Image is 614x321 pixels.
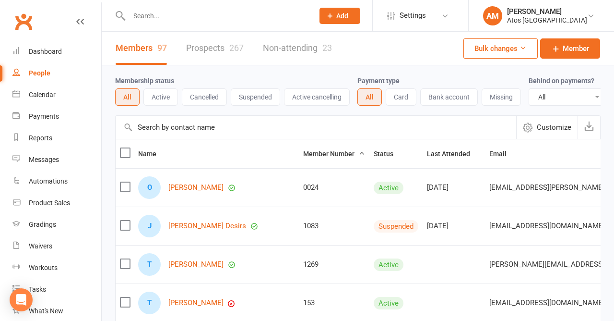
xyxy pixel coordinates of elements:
[29,134,52,142] div: Reports
[386,88,416,106] button: Card
[374,259,403,271] div: Active
[507,7,587,16] div: [PERSON_NAME]
[303,184,365,192] div: 0024
[483,6,502,25] div: AM
[168,260,224,269] a: [PERSON_NAME]
[303,222,365,230] div: 1083
[29,307,63,315] div: What's New
[12,10,35,34] a: Clubworx
[489,294,605,312] span: [EMAIL_ADDRESS][DOMAIN_NAME]
[336,12,348,20] span: Add
[126,9,307,23] input: Search...
[427,148,481,160] button: Last Attended
[12,279,101,300] a: Tasks
[157,43,167,53] div: 97
[374,182,403,194] div: Active
[168,184,224,192] a: [PERSON_NAME]
[29,242,52,250] div: Waivers
[263,32,332,65] a: Non-attending23
[231,88,280,106] button: Suspended
[463,38,538,59] button: Bulk changes
[482,88,521,106] button: Missing
[29,69,50,77] div: People
[29,48,62,55] div: Dashboard
[115,88,140,106] button: All
[303,150,365,158] span: Member Number
[12,171,101,192] a: Automations
[12,214,101,235] a: Gradings
[138,292,161,314] div: Tim
[374,150,404,158] span: Status
[182,88,227,106] button: Cancelled
[186,32,244,65] a: Prospects267
[427,150,481,158] span: Last Attended
[374,297,403,309] div: Active
[303,148,365,160] button: Member Number
[303,260,365,269] div: 1269
[427,222,481,230] div: [DATE]
[29,91,56,99] div: Calendar
[489,150,517,158] span: Email
[12,192,101,214] a: Product Sales
[10,288,33,311] div: Open Intercom Messenger
[563,43,589,54] span: Member
[116,32,167,65] a: Members97
[357,77,400,85] label: Payment type
[138,150,167,158] span: Name
[138,176,161,199] div: Oliver
[138,253,161,276] div: Tom
[357,88,382,106] button: All
[12,41,101,62] a: Dashboard
[322,43,332,53] div: 23
[400,5,426,26] span: Settings
[138,148,167,160] button: Name
[12,257,101,279] a: Workouts
[284,88,350,106] button: Active cancelling
[229,43,244,53] div: 267
[489,148,517,160] button: Email
[29,221,56,228] div: Gradings
[115,77,174,85] label: Membership status
[540,38,600,59] a: Member
[12,84,101,106] a: Calendar
[12,235,101,257] a: Waivers
[537,122,571,133] span: Customize
[168,299,224,307] a: [PERSON_NAME]
[29,264,58,272] div: Workouts
[29,156,59,163] div: Messages
[29,199,70,207] div: Product Sales
[12,149,101,171] a: Messages
[12,127,101,149] a: Reports
[303,299,365,307] div: 153
[143,88,178,106] button: Active
[168,222,246,230] a: [PERSON_NAME] Desirs
[116,116,516,139] input: Search by contact name
[489,217,605,235] span: [EMAIL_ADDRESS][DOMAIN_NAME]
[374,148,404,160] button: Status
[29,177,68,185] div: Automations
[374,220,418,233] div: Suspended
[427,184,481,192] div: [DATE]
[516,116,578,139] button: Customize
[529,77,594,85] label: Behind on payments?
[319,8,360,24] button: Add
[29,112,59,120] div: Payments
[29,285,46,293] div: Tasks
[138,215,161,237] div: Jacques Carlos
[12,62,101,84] a: People
[12,106,101,127] a: Payments
[420,88,478,106] button: Bank account
[507,16,587,25] div: Atos [GEOGRAPHIC_DATA]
